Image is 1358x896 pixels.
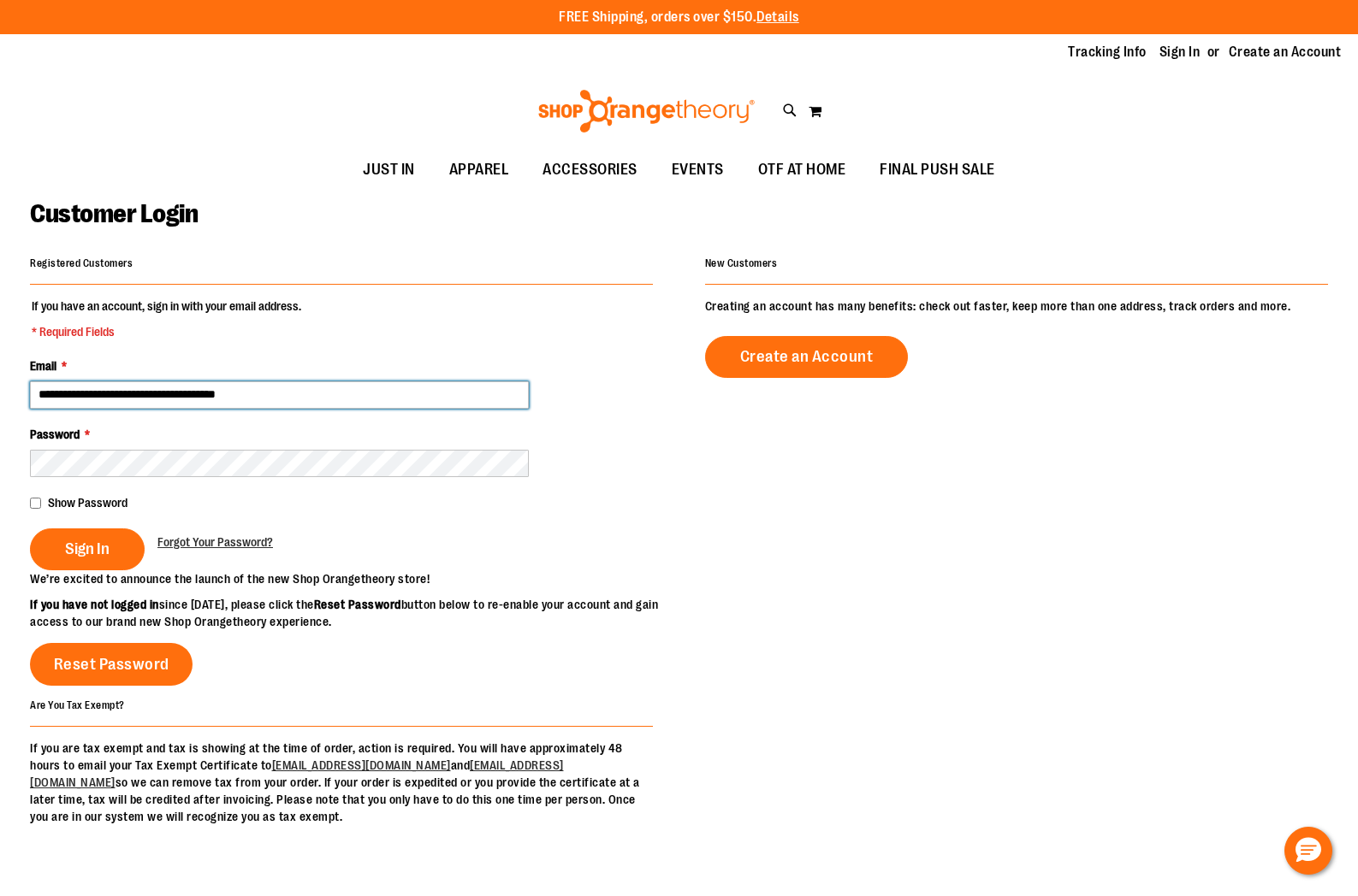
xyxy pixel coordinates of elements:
legend: If you have an account, sign in with your email address. [30,298,303,340]
strong: If you have not logged in [30,598,159,611]
span: Email [30,359,56,373]
button: Sign In [30,528,145,570]
a: Reset Password [30,643,193,686]
span: Password [30,427,80,441]
span: OTF AT HOME [758,150,846,189]
span: * Required Fields [32,323,301,340]
button: Hello, have a question? Let’s chat. [1284,827,1332,875]
a: FINAL PUSH SALE [863,150,1012,190]
a: Sign In [1159,43,1201,62]
a: OTF AT HOME [741,150,863,190]
strong: Reset Password [314,598,401,611]
p: Creating an account has many benefits: check out faster, keep more than one address, track orders... [705,298,1328,315]
span: APPAREL [449,150,509,189]
span: Show Password [48,496,127,510]
span: EVENTS [672,150,724,189]
span: Sign In [65,539,110,558]
a: JUST IN [346,150,432,190]
a: APPAREL [432,150,526,190]
a: ACCESSORIES [525,150,655,190]
span: ACCESSORIES [543,150,637,189]
a: Create an Account [705,336,909,378]
img: Shop Orangetheory [536,90,757,133]
a: Details [756,9,799,25]
span: Reset Password [54,655,169,674]
a: EVENTS [655,150,741,190]
p: since [DATE], please click the button below to re-enable your account and gain access to our bran... [30,596,679,630]
span: Create an Account [740,347,874,366]
strong: New Customers [705,257,778,269]
a: [EMAIL_ADDRESS][DOMAIN_NAME] [272,758,451,772]
span: FINAL PUSH SALE [880,150,995,189]
p: FREE Shipping, orders over $150. [559,8,799,27]
a: Tracking Info [1068,43,1147,62]
span: Customer Login [30,199,198,228]
a: Forgot Your Password? [157,533,273,551]
p: We’re excited to announce the launch of the new Shop Orangetheory store! [30,570,679,587]
span: Forgot Your Password? [157,535,273,549]
p: If you are tax exempt and tax is showing at the time of order, action is required. You will have ... [30,740,653,825]
strong: Registered Customers [30,257,133,269]
strong: Are You Tax Exempt? [30,699,125,710]
a: Create an Account [1229,43,1342,62]
span: JUST IN [363,150,415,189]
